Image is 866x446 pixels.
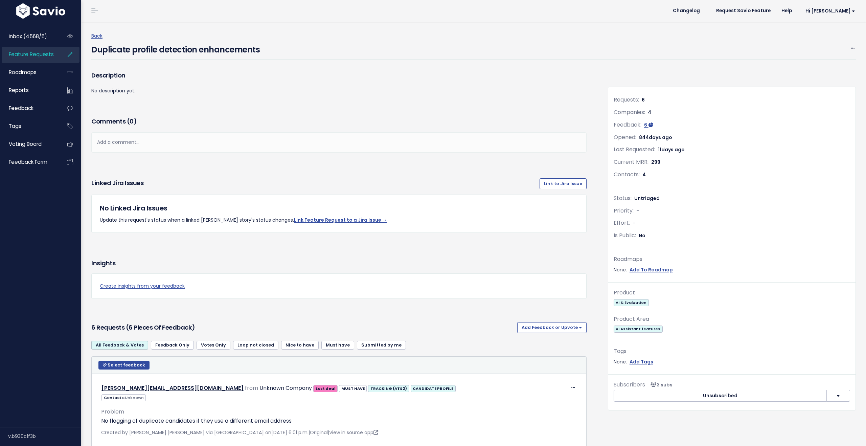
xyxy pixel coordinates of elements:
[101,417,577,425] p: No flagging of duplicate candidates if they use a different email address
[614,207,634,215] span: Priority:
[644,121,647,128] span: 6
[9,51,54,58] span: Feature Requests
[8,427,81,445] div: v.b930c1f3b
[2,29,56,44] a: Inbox (4568/5)
[642,96,645,103] span: 6
[630,266,673,274] a: Add To Roadmap
[614,146,655,153] span: Last Requested:
[648,381,673,388] span: <p><strong>Subscribers</strong><br><br> - Darragh O'Sullivan<br> - Annie Prevezanou<br> - Mariann...
[15,3,67,19] img: logo-white.9d6f32f41409.svg
[91,132,587,152] div: Add a comment...
[316,386,336,391] strong: Lost deal
[357,341,406,350] a: Submitted by me
[9,33,47,40] span: Inbox (4568/5)
[91,341,148,350] a: All Feedback & Votes
[2,154,56,170] a: Feedback form
[101,384,244,392] a: [PERSON_NAME][EMAIL_ADDRESS][DOMAIN_NAME]
[9,105,33,112] span: Feedback
[614,254,850,264] div: Roadmaps
[271,429,309,436] a: [DATE] 6:01 p.m.
[294,217,387,223] a: Link Feature Request to a Jira Issue →
[649,134,672,141] span: days ago
[91,178,143,189] h3: Linked Jira issues
[100,282,578,290] a: Create insights from your feedback
[91,32,102,39] a: Back
[614,314,850,324] div: Product Area
[614,326,663,333] span: AI Assistant features
[648,109,651,116] span: 4
[614,299,649,306] span: AI & Evaluation
[614,108,645,116] span: Companies:
[91,259,115,268] h3: Insights
[614,231,636,239] span: Is Public:
[711,6,776,16] a: Request Savio Feature
[636,207,639,214] span: -
[2,83,56,98] a: Reports
[321,341,354,350] a: Must have
[517,322,587,333] button: Add Feedback or Upvote
[614,381,645,388] span: Subscribers
[125,395,144,400] span: Unknown
[658,146,685,153] span: 11
[197,341,230,350] a: Votes Only
[245,384,258,392] span: from
[805,8,855,14] span: Hi [PERSON_NAME]
[9,87,29,94] span: Reports
[633,220,635,226] span: -
[614,266,850,274] div: None.
[370,386,407,391] strong: TRACKING (ATS2)
[661,146,685,153] span: days ago
[634,195,660,202] span: Untriaged
[614,96,639,104] span: Requests:
[9,140,42,148] span: Voting Board
[797,6,861,16] a: Hi [PERSON_NAME]
[2,101,56,116] a: Feedback
[9,69,37,76] span: Roadmaps
[101,429,378,436] span: Created by [PERSON_NAME].​[PERSON_NAME] via [GEOGRAPHIC_DATA] on | |
[614,358,850,366] div: None.
[614,171,640,178] span: Contacts:
[91,323,515,332] h3: 6 Requests (6 pieces of Feedback)
[642,171,646,178] span: 4
[91,40,260,56] h4: Duplicate profile detection enhancements
[341,386,365,391] strong: MUST HAVE
[614,133,636,141] span: Opened:
[2,47,56,62] a: Feature Requests
[413,386,453,391] strong: CANDIDATE PROFILE
[9,158,47,165] span: Feedback form
[233,341,278,350] a: Loop not closed
[651,159,660,165] span: 299
[98,361,150,370] button: Select feedback
[101,394,146,401] span: Contacts:
[130,117,134,126] span: 0
[2,65,56,80] a: Roadmaps
[151,341,194,350] a: Feedback Only
[281,341,319,350] a: Nice to have
[310,429,328,436] a: Original
[540,178,587,189] a: Link to Jira Issue
[2,118,56,134] a: Tags
[100,216,578,224] p: Update this request's status when a linked [PERSON_NAME] story's status changes.
[614,390,827,402] button: Unsubscribed
[614,194,632,202] span: Status:
[614,347,850,356] div: Tags
[9,122,21,130] span: Tags
[259,383,312,393] div: Unknown Company
[100,203,578,213] h5: No Linked Jira Issues
[108,362,145,368] span: Select feedback
[644,121,653,128] a: 6
[101,408,124,416] span: Problem
[639,134,672,141] span: 844
[630,358,653,366] a: Add Tags
[329,429,378,436] a: View in source app
[91,87,587,95] p: No description yet.
[614,219,630,227] span: Effort:
[2,136,56,152] a: Voting Board
[614,121,641,129] span: Feedback:
[614,288,850,298] div: Product
[639,232,645,239] span: No
[673,8,700,13] span: Changelog
[776,6,797,16] a: Help
[91,117,587,126] h3: Comments ( )
[91,71,587,80] h3: Description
